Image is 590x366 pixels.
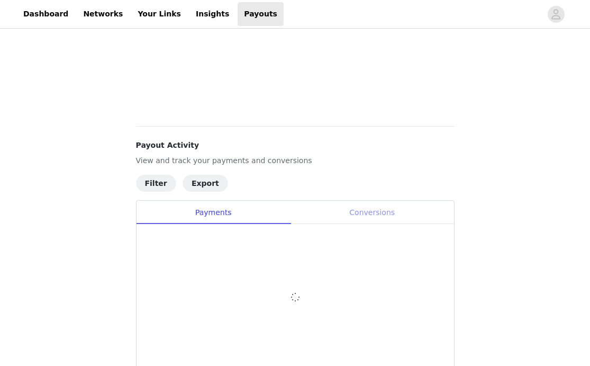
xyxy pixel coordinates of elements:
button: Filter [136,175,176,192]
div: avatar [551,6,561,23]
h4: Payout Activity [136,140,455,151]
a: Your Links [131,2,187,26]
div: Payments [137,201,291,225]
a: Payouts [238,2,284,26]
div: Conversions [291,201,454,225]
a: Insights [189,2,235,26]
p: View and track your payments and conversions [136,155,455,166]
a: Dashboard [17,2,75,26]
a: Networks [77,2,129,26]
button: Export [183,175,228,192]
